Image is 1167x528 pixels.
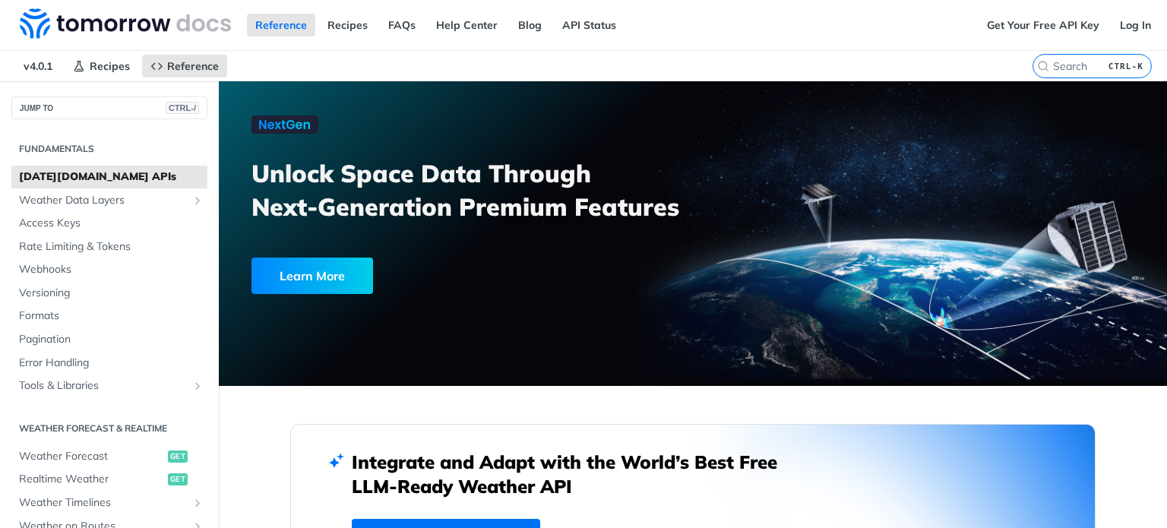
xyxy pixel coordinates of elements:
svg: Search [1037,60,1049,72]
span: [DATE][DOMAIN_NAME] APIs [19,169,204,185]
span: Weather Forecast [19,449,164,464]
a: Versioning [11,282,207,305]
span: CTRL-/ [166,102,199,114]
div: Learn More [251,258,373,294]
span: Weather Data Layers [19,193,188,208]
button: Show subpages for Tools & Libraries [191,380,204,392]
span: Pagination [19,332,204,347]
span: Formats [19,308,204,324]
a: API Status [554,14,625,36]
a: Help Center [428,14,506,36]
a: FAQs [380,14,424,36]
a: Realtime Weatherget [11,468,207,491]
button: Show subpages for Weather Data Layers [191,194,204,207]
a: [DATE][DOMAIN_NAME] APIs [11,166,207,188]
a: Blog [510,14,550,36]
h2: Integrate and Adapt with the World’s Best Free LLM-Ready Weather API [352,450,800,498]
button: Show subpages for Weather Timelines [191,497,204,509]
span: Access Keys [19,216,204,231]
span: Rate Limiting & Tokens [19,239,204,255]
span: Error Handling [19,356,204,371]
a: Weather TimelinesShow subpages for Weather Timelines [11,492,207,514]
span: Recipes [90,59,130,73]
h2: Fundamentals [11,142,207,156]
a: Weather Data LayersShow subpages for Weather Data Layers [11,189,207,212]
span: get [168,451,188,463]
a: Log In [1112,14,1159,36]
a: Weather Forecastget [11,445,207,468]
span: v4.0.1 [15,55,61,77]
a: Webhooks [11,258,207,281]
img: NextGen [251,115,318,134]
span: get [168,473,188,485]
a: Pagination [11,328,207,351]
a: Recipes [319,14,376,36]
span: Webhooks [19,262,204,277]
a: Learn More [251,258,618,294]
span: Versioning [19,286,204,301]
a: Access Keys [11,212,207,235]
h2: Weather Forecast & realtime [11,422,207,435]
img: Tomorrow.io Weather API Docs [20,8,231,39]
span: Reference [167,59,219,73]
a: Reference [142,55,227,77]
span: Tools & Libraries [19,378,188,394]
a: Error Handling [11,352,207,375]
a: Recipes [65,55,138,77]
a: Reference [247,14,315,36]
a: Formats [11,305,207,327]
a: Rate Limiting & Tokens [11,236,207,258]
span: Realtime Weather [19,472,164,487]
h3: Unlock Space Data Through Next-Generation Premium Features [251,157,710,223]
span: Weather Timelines [19,495,188,511]
a: Get Your Free API Key [979,14,1108,36]
a: Tools & LibrariesShow subpages for Tools & Libraries [11,375,207,397]
kbd: CTRL-K [1105,58,1147,74]
button: JUMP TOCTRL-/ [11,96,207,119]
